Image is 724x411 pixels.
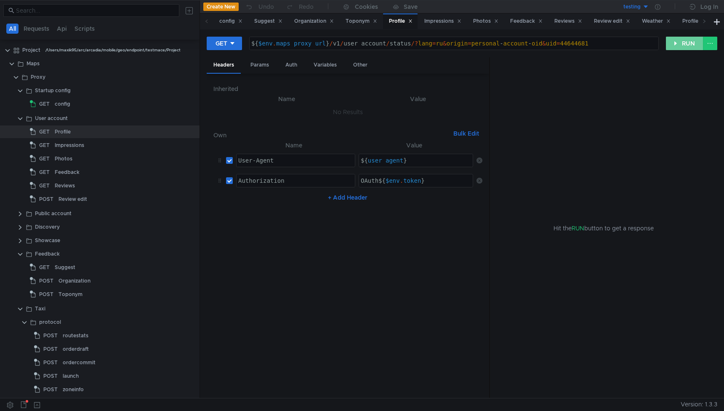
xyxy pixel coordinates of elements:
[554,224,654,233] span: Hit the button to get a response
[572,224,584,232] span: RUN
[244,57,276,73] div: Params
[63,383,84,396] div: zoneinfo
[63,329,88,342] div: routestats
[220,94,354,104] th: Name
[35,221,60,233] div: Discovery
[55,166,80,179] div: Feedback
[54,24,69,34] button: Api
[35,84,71,97] div: Startup config
[45,44,181,56] div: /Users/maxik95/arc/arcadia/mobile/geo/endpoint/testmace/Project
[389,17,413,26] div: Profile
[346,17,377,26] div: Toponym
[307,57,343,73] div: Variables
[39,139,50,152] span: GET
[682,17,706,26] div: Profile
[16,6,174,15] input: Search...
[39,316,61,328] div: protocol
[39,179,50,192] span: GET
[22,44,40,56] div: Project
[39,98,50,110] span: GET
[59,288,83,301] div: Toponym
[299,2,314,12] div: Redo
[63,370,79,382] div: launch
[35,248,60,260] div: Feedback
[39,125,50,138] span: GET
[55,125,71,138] div: Profile
[424,17,461,26] div: Impressions
[43,370,58,382] span: POST
[594,17,630,26] div: Review edit
[39,166,50,179] span: GET
[63,356,96,369] div: ordercommit
[63,343,89,355] div: orderdraft
[207,37,242,50] button: GET
[63,397,93,409] div: nearestzone
[59,193,87,205] div: Review edit
[43,383,58,396] span: POST
[346,57,374,73] div: Other
[473,17,498,26] div: Photos
[213,130,450,140] h6: Own
[6,24,19,34] button: All
[219,17,242,26] div: config
[510,17,543,26] div: Feedback
[35,234,60,247] div: Showcase
[39,275,53,287] span: POST
[355,140,473,150] th: Value
[43,356,58,369] span: POST
[72,24,97,34] button: Scripts
[681,398,717,411] span: Version: 1.3.3
[700,2,718,12] div: Log In
[354,94,482,104] th: Value
[39,288,53,301] span: POST
[666,37,703,50] button: RUN
[39,261,50,274] span: GET
[43,329,58,342] span: POST
[55,139,84,152] div: Impressions
[404,4,418,10] div: Save
[55,98,70,110] div: config
[35,112,68,125] div: User account
[280,0,319,13] button: Redo
[27,57,40,70] div: Maps
[55,261,75,274] div: Suggest
[554,17,582,26] div: Reviews
[642,17,671,26] div: Weather
[355,2,378,12] div: Cookies
[31,71,45,83] div: Proxy
[279,57,304,73] div: Auth
[21,24,52,34] button: Requests
[55,152,72,165] div: Photos
[233,140,355,150] th: Name
[43,343,58,355] span: POST
[258,2,274,12] div: Undo
[450,128,482,139] button: Bulk Edit
[213,84,482,94] h6: Inherited
[623,3,641,11] div: testing
[294,17,334,26] div: Organization
[35,302,45,315] div: Taxi
[325,192,371,203] button: + Add Header
[254,17,282,26] div: Suggest
[239,0,280,13] button: Undo
[333,108,363,116] nz-embed-empty: No Results
[43,397,58,409] span: POST
[39,193,53,205] span: POST
[39,152,50,165] span: GET
[59,275,90,287] div: Organization
[216,39,227,48] div: GET
[55,179,75,192] div: Reviews
[207,57,241,74] div: Headers
[203,3,239,11] button: Create New
[35,207,72,220] div: Public account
